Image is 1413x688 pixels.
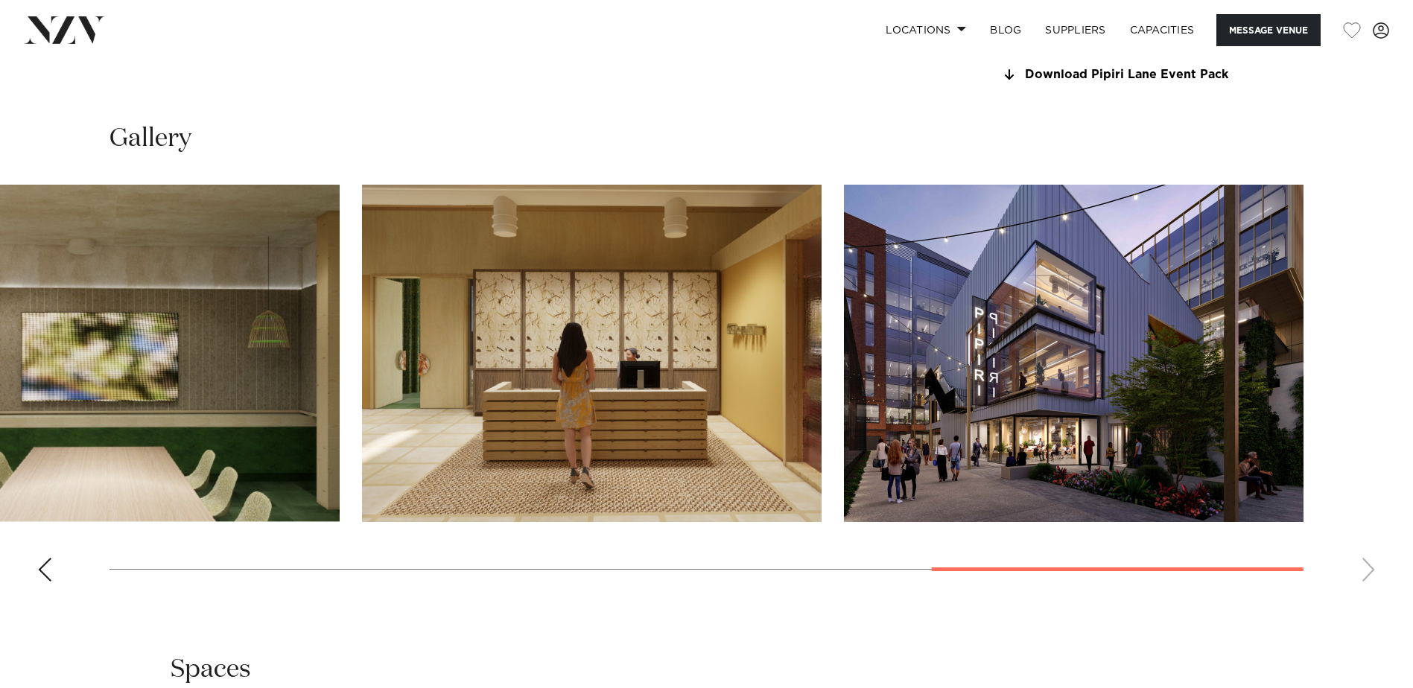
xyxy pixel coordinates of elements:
[844,185,1304,522] swiper-slide: 8 / 8
[1033,14,1117,46] a: SUPPLIERS
[362,185,822,522] swiper-slide: 7 / 8
[24,16,105,43] img: nzv-logo.png
[978,14,1033,46] a: BLOG
[1216,14,1321,46] button: Message Venue
[1118,14,1207,46] a: Capacities
[874,14,978,46] a: Locations
[1000,69,1243,82] a: Download Pipiri Lane Event Pack
[109,122,191,156] h2: Gallery
[171,653,251,687] h2: Spaces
